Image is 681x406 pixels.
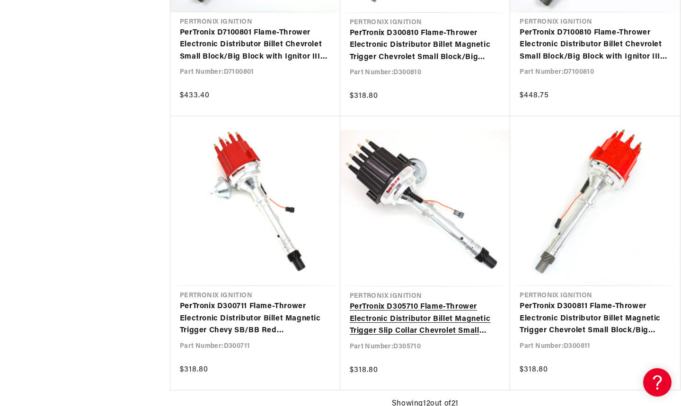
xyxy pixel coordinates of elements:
a: PerTronix D300811 Flame-Thrower Electronic Distributor Billet Magnetic Trigger Chevrolet Small Bl... [520,301,671,337]
a: PerTronix D300711 Flame-Thrower Electronic Distributor Billet Magnetic Trigger Chevy SB/BB Red [D... [180,301,331,337]
a: PerTronix D305710 Flame-Thrower Electronic Distributor Billet Magnetic Trigger Slip Collar Chevro... [350,301,501,337]
a: PerTronix D7100801 Flame-Thrower Electronic Distributor Billet Chevrolet Small Block/Big Block wi... [180,27,331,63]
a: PerTronix D7100810 Flame-Thrower Electronic Distributor Billet Chevrolet Small Block/Big Block wi... [520,27,671,63]
a: PerTronix D300810 Flame-Thrower Electronic Distributor Billet Magnetic Trigger Chevrolet Small Bl... [350,27,501,64]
